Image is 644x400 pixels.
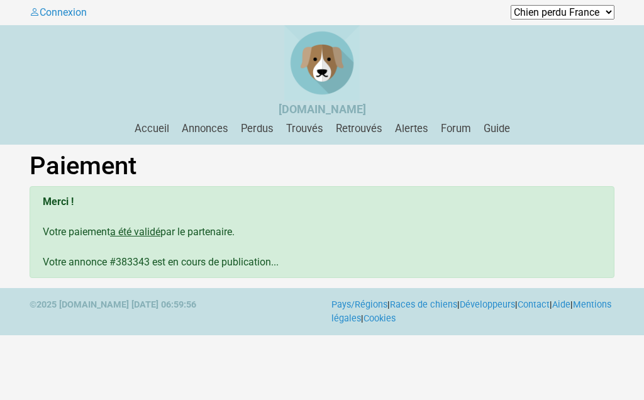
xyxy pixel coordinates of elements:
a: Races de chiens [390,299,457,310]
a: Alertes [390,123,433,135]
a: Annonces [177,123,233,135]
a: Aide [552,299,570,310]
a: Retrouvés [331,123,387,135]
a: Guide [479,123,515,135]
div: | | | | | | [322,298,624,325]
div: Votre paiement par le partenaire. Votre annonce #383343 est en cours de publication... [30,186,614,278]
a: Perdus [236,123,279,135]
u: a été validé [110,226,160,238]
a: [DOMAIN_NAME] [279,104,366,116]
h1: Paiement [30,151,614,181]
a: Cookies [364,313,396,324]
a: Trouvés [281,123,328,135]
img: Chien Perdu France [284,25,360,101]
a: Pays/Régions [331,299,387,310]
a: Mentions légales [331,299,611,324]
strong: ©2025 [DOMAIN_NAME] [DATE] 06:59:56 [30,299,196,310]
a: Connexion [30,6,87,18]
b: Merci ! [43,196,74,208]
a: Développeurs [460,299,515,310]
a: Contact [518,299,550,310]
strong: [DOMAIN_NAME] [279,103,366,116]
a: Forum [436,123,476,135]
a: Accueil [130,123,174,135]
